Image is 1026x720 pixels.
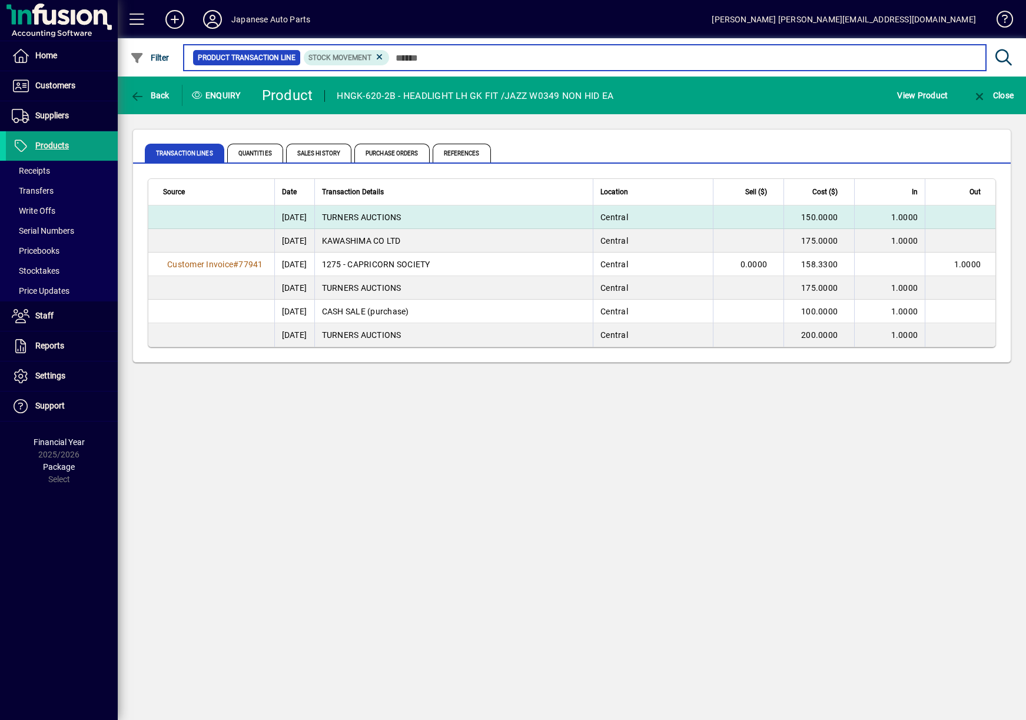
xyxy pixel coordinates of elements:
span: Quantities [227,144,283,162]
td: 100.0000 [783,300,854,323]
span: Customers [35,81,75,90]
span: Out [969,185,981,198]
span: Products [35,141,69,150]
div: Product [262,86,313,105]
mat-chip: Product Transaction Type: Stock movement [304,50,390,65]
span: Staff [35,311,54,320]
div: Enquiry [182,86,253,105]
span: Central [600,260,628,269]
span: Product Transaction Line [198,52,295,64]
button: Close [969,85,1017,106]
span: Receipts [12,166,50,175]
td: 200.0000 [783,323,854,347]
span: 1.0000 [891,236,918,245]
div: Date [282,185,307,198]
span: 1.0000 [891,330,918,340]
td: [DATE] [274,205,314,229]
app-page-header-button: Close enquiry [960,85,1026,106]
div: Source [163,185,267,198]
td: [DATE] [274,253,314,276]
span: Stocktakes [12,266,59,276]
button: Filter [127,47,172,68]
button: Back [127,85,172,106]
span: 77941 [238,260,263,269]
span: Transaction Lines [145,144,224,162]
span: Reports [35,341,64,350]
td: CASH SALE (purchase) [314,300,593,323]
span: Sales History [286,144,351,162]
span: Write Offs [12,206,55,215]
span: In [912,185,918,198]
td: TURNERS AUCTIONS [314,276,593,300]
a: Settings [6,361,118,391]
span: Suppliers [35,111,69,120]
div: HNGK-620-2B - HEADLIGHT LH GK FIT /JAZZ W0349 NON HID EA [337,87,613,105]
span: 1.0000 [954,260,981,269]
span: Filter [130,53,170,62]
span: Price Updates [12,286,69,296]
div: Cost ($) [791,185,848,198]
td: [DATE] [274,300,314,323]
span: Financial Year [34,437,85,447]
span: View Product [897,86,948,105]
td: 150.0000 [783,205,854,229]
td: 175.0000 [783,276,854,300]
span: Stock movement [308,54,371,62]
span: Central [600,213,628,222]
span: Central [600,330,628,340]
span: Transfers [12,186,54,195]
div: [PERSON_NAME] [PERSON_NAME][EMAIL_ADDRESS][DOMAIN_NAME] [712,10,976,29]
td: TURNERS AUCTIONS [314,323,593,347]
td: [DATE] [274,276,314,300]
span: Serial Numbers [12,226,74,235]
a: Transfers [6,181,118,201]
span: References [433,144,491,162]
span: Support [35,401,65,410]
span: Package [43,462,75,472]
td: [DATE] [274,323,314,347]
span: 1.0000 [891,213,918,222]
span: Transaction Details [322,185,384,198]
span: Date [282,185,297,198]
a: Price Updates [6,281,118,301]
span: Settings [35,371,65,380]
td: 158.3300 [783,253,854,276]
a: Serial Numbers [6,221,118,241]
a: Support [6,391,118,421]
span: Purchase Orders [354,144,430,162]
td: TURNERS AUCTIONS [314,205,593,229]
span: Location [600,185,628,198]
div: Location [600,185,706,198]
span: Home [35,51,57,60]
td: 1275 - CAPRICORN SOCIETY [314,253,593,276]
a: Customers [6,71,118,101]
td: 0.0000 [713,253,783,276]
button: Profile [194,9,231,30]
span: # [233,260,238,269]
a: Customer Invoice#77941 [163,258,267,271]
span: Cost ($) [812,185,838,198]
a: Pricebooks [6,241,118,261]
button: Add [156,9,194,30]
a: Reports [6,331,118,361]
span: Sell ($) [745,185,767,198]
a: Home [6,41,118,71]
a: Stocktakes [6,261,118,281]
span: Central [600,307,628,316]
span: Pricebooks [12,246,59,256]
td: [DATE] [274,229,314,253]
span: Source [163,185,185,198]
span: 1.0000 [891,307,918,316]
span: Central [600,236,628,245]
td: KAWASHIMA CO LTD [314,229,593,253]
span: 1.0000 [891,283,918,293]
span: Customer Invoice [167,260,233,269]
a: Receipts [6,161,118,181]
app-page-header-button: Back [118,85,182,106]
span: Central [600,283,628,293]
div: Sell ($) [720,185,778,198]
button: View Product [894,85,951,106]
div: Japanese Auto Parts [231,10,310,29]
td: 175.0000 [783,229,854,253]
span: Close [972,91,1014,100]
